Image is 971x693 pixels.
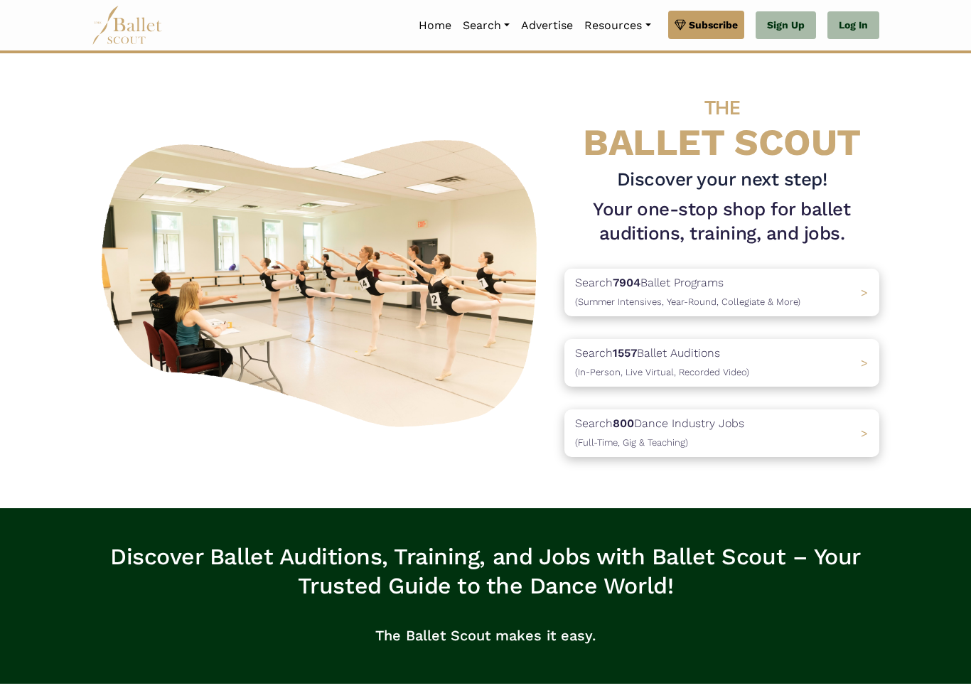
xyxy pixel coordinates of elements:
[92,127,553,434] img: A group of ballerinas talking to each other in a ballet studio
[564,269,879,316] a: Search7904Ballet Programs(Summer Intensives, Year-Round, Collegiate & More)>
[675,17,686,33] img: gem.svg
[413,11,457,41] a: Home
[613,417,634,430] b: 800
[575,344,749,380] p: Search Ballet Auditions
[457,11,515,41] a: Search
[861,426,868,440] span: >
[564,198,879,246] h1: Your one-stop shop for ballet auditions, training, and jobs.
[668,11,744,39] a: Subscribe
[564,168,879,192] h3: Discover your next step!
[575,296,800,307] span: (Summer Intensives, Year-Round, Collegiate & More)
[861,286,868,299] span: >
[689,17,738,33] span: Subscribe
[575,437,688,448] span: (Full-Time, Gig & Teaching)
[575,367,749,377] span: (In-Person, Live Virtual, Recorded Video)
[564,339,879,387] a: Search1557Ballet Auditions(In-Person, Live Virtual, Recorded Video) >
[92,613,879,658] p: The Ballet Scout makes it easy.
[515,11,579,41] a: Advertise
[564,409,879,457] a: Search800Dance Industry Jobs(Full-Time, Gig & Teaching) >
[92,542,879,601] h3: Discover Ballet Auditions, Training, and Jobs with Ballet Scout – Your Trusted Guide to the Dance...
[575,274,800,310] p: Search Ballet Programs
[613,276,640,289] b: 7904
[575,414,744,451] p: Search Dance Industry Jobs
[613,346,637,360] b: 1557
[704,96,740,119] span: THE
[861,356,868,370] span: >
[827,11,879,40] a: Log In
[756,11,816,40] a: Sign Up
[579,11,656,41] a: Resources
[564,82,879,162] h4: BALLET SCOUT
